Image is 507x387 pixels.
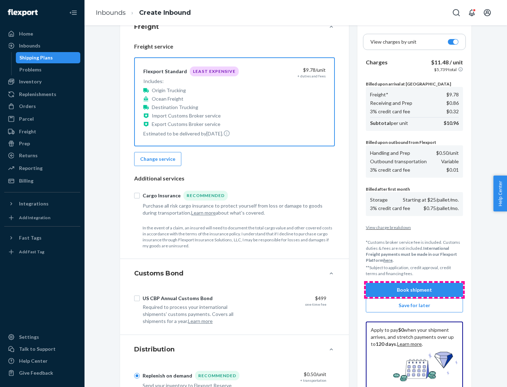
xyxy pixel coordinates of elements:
div: $0.50 /unit [253,371,326,378]
div: + duties and fees [298,74,326,78]
div: Problems [19,66,42,73]
a: Settings [4,331,80,343]
div: Parcel [19,115,34,122]
button: Open account menu [480,6,494,20]
div: Home [19,30,33,37]
button: Learn more [188,318,213,325]
button: Change service [134,152,181,166]
p: $0.32 [446,108,459,115]
div: Purchase all risk cargo insurance to protect yourself from loss or damage to goods during transpo... [143,202,326,216]
button: Help Center [493,176,507,211]
div: Replenishments [19,91,56,98]
p: Includes: [143,78,239,85]
p: Origin Trucking [152,87,186,94]
a: Add Integration [4,212,80,223]
a: Inbounds [96,9,126,17]
p: $0.75/pallet/mo. [424,205,459,212]
b: Subtotal [370,120,391,126]
a: Problems [16,64,81,75]
div: Give Feedback [19,369,53,376]
div: Cargo Insurance [143,192,181,199]
button: Integrations [4,198,80,209]
div: Returns [19,152,38,159]
button: Give Feedback [4,367,80,379]
a: Returns [4,150,80,161]
p: Destination Trucking [152,104,198,111]
button: Open Search Box [449,6,463,20]
p: Apply to pay when your shipment arrives, and stretch payments over up to . . [371,326,458,348]
div: Orders [19,103,36,110]
p: In the event of a claim, an insured will need to document the total cargo value and other covered... [143,225,335,249]
p: 3% credit card fee [370,108,410,115]
div: Add Fast Tag [19,249,44,255]
div: Settings [19,334,39,341]
a: Inbounds [4,40,80,51]
p: $9.78 [446,91,459,98]
input: Cargo InsuranceRecommended [134,193,140,198]
b: 120 days [376,341,396,347]
div: Shipping Plans [19,54,53,61]
p: Additional services [134,175,335,183]
p: View charges by unit [370,38,417,45]
div: Inventory [19,78,42,85]
p: $0.86 [446,100,459,107]
b: Charges [366,59,388,65]
b: $0 [398,327,404,333]
a: Shipping Plans [16,52,81,63]
div: Talk to Support [19,345,56,353]
div: Prep [19,140,30,147]
ol: breadcrumbs [90,2,196,23]
p: per unit [370,120,408,127]
p: 3% credit card fee [370,166,410,173]
div: + transportation [300,378,326,383]
a: Inventory [4,76,80,87]
div: $9.78 /unit [252,66,326,74]
p: $10.96 [444,120,459,127]
a: Parcel [4,113,80,125]
div: Integrations [19,200,49,207]
a: Replenishments [4,89,80,100]
p: $0.50 /unit [436,150,459,157]
p: $11.48 / unit [431,58,463,66]
button: Learn more [191,209,216,216]
p: Import Customs Broker service [152,112,221,119]
div: Least Expensive [190,66,239,76]
a: here [383,258,393,263]
div: one-time fee [305,302,326,307]
a: Talk to Support [4,343,80,355]
div: Freight [19,128,36,135]
a: Reporting [4,163,80,174]
p: Billed upon arrival at [GEOGRAPHIC_DATA] [366,81,463,87]
a: Home [4,28,80,39]
div: US CBP Annual Customs Bond [143,295,213,302]
p: *Customs broker service fee is included. Customs duties & fees are not included. [366,239,463,264]
p: Starting at $25/pallet/mo. [403,196,459,203]
div: Recommended [183,191,228,200]
button: Fast Tags [4,232,80,243]
p: 3% credit card fee [370,205,410,212]
div: Flexport Standard [143,68,187,75]
button: Open notifications [465,6,479,20]
a: Freight [4,126,80,137]
p: Billed upon outbound from Flexport [366,139,463,145]
a: Orders [4,101,80,112]
div: Add Integration [19,215,50,221]
div: Fast Tags [19,234,42,241]
p: Export Customs Broker service [152,121,220,128]
p: **Subject to application, credit approval, credit terms and financing fees. [366,265,463,277]
p: Variable [441,158,459,165]
p: $5,739 total [434,66,457,72]
div: Recommended [195,371,239,380]
a: Help Center [4,355,80,367]
button: View charge breakdown [366,224,463,230]
button: Book shipment [366,283,463,297]
a: Prep [4,138,80,149]
div: Reporting [19,165,43,172]
input: Replenish on demandRecommended [134,373,140,379]
b: International Freight payments must be made in our Flexport Platform . [366,246,457,263]
div: Billing [19,177,33,184]
p: Estimated to be delivered by [DATE] . [143,130,239,137]
p: Storage [370,196,388,203]
p: Freight service [134,43,335,51]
